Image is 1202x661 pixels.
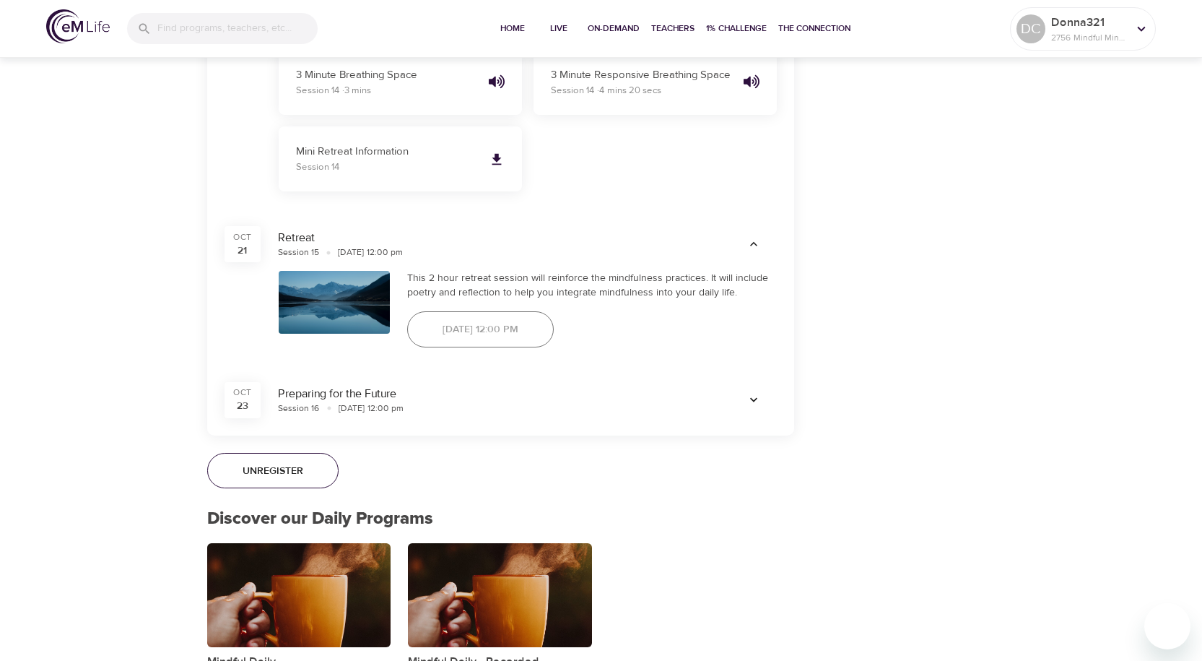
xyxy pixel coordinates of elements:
[588,21,640,36] span: On-Demand
[278,246,319,259] div: Session 15
[339,402,404,415] div: [DATE] 12:00 pm
[651,21,694,36] span: Teachers
[551,84,732,98] p: Session 14
[46,9,110,43] img: logo
[278,386,713,402] div: Preparing for the Future
[238,243,247,258] div: 21
[157,13,318,44] input: Find programs, teachers, etc...
[279,50,522,115] button: 3 Minute Breathing SpaceSession 14 ·3 mins
[551,67,732,84] p: 3 Minute Responsive Breathing Space
[495,21,530,36] span: Home
[597,85,661,96] span: · 4 mins 20 secs
[1051,14,1128,31] p: Donna321
[1051,31,1128,44] p: 2756 Mindful Minutes
[706,21,767,36] span: 1% Challenge
[296,160,477,175] p: Session 14
[278,230,713,246] div: Retreat
[407,271,777,300] div: This 2 hour retreat session will reinforce the mindfulness practices. It will include poetry and ...
[207,506,794,532] p: Discover our Daily Programs
[541,21,576,36] span: Live
[1016,14,1045,43] div: DC
[1144,603,1190,649] iframe: Button to launch messaging window
[534,50,777,115] button: 3 Minute Responsive Breathing SpaceSession 14 ·4 mins 20 secs
[279,126,522,191] a: Mini Retreat InformationSession 14
[233,231,251,243] div: Oct
[778,21,850,36] span: The Connection
[296,67,477,84] p: 3 Minute Breathing Space
[338,246,403,259] div: [DATE] 12:00 pm
[207,453,339,489] button: Unregister
[296,84,477,98] p: Session 14
[342,85,371,96] span: · 3 mins
[237,399,248,413] div: 23
[296,144,477,160] p: Mini Retreat Information
[278,402,320,415] div: Session 16
[233,386,251,399] div: Oct
[243,462,303,480] span: Unregister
